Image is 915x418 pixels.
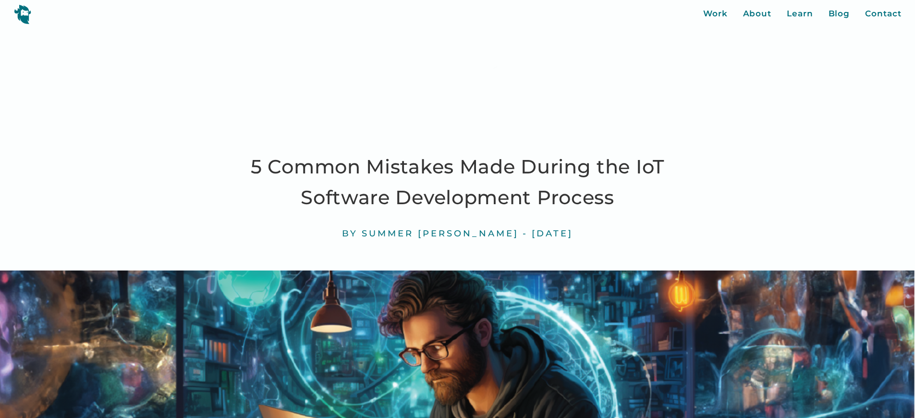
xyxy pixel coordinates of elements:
div: Summer [PERSON_NAME] [362,228,519,239]
a: Contact [865,8,901,20]
div: - [523,228,528,239]
a: Blog [829,8,850,20]
h1: 5 Common Mistakes Made During the IoT Software Development Process [242,151,674,213]
div: [DATE] [532,228,573,239]
img: yeti logo icon [14,4,31,24]
a: About [743,8,772,20]
a: Work [703,8,728,20]
div: By [342,228,358,239]
a: Learn [787,8,813,20]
